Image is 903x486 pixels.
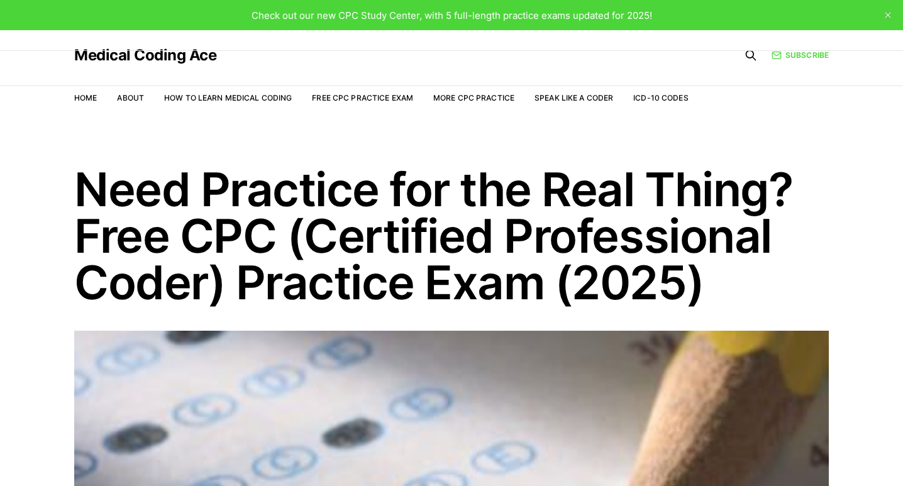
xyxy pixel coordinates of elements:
[117,93,144,102] a: About
[633,93,688,102] a: ICD-10 Codes
[772,49,829,61] a: Subscribe
[312,93,413,102] a: Free CPC Practice Exam
[74,166,829,306] h1: Need Practice for the Real Thing? Free CPC (Certified Professional Coder) Practice Exam (2025)
[74,48,216,63] a: Medical Coding Ace
[433,93,514,102] a: More CPC Practice
[252,9,652,21] span: Check out our new CPC Study Center, with 5 full-length practice exams updated for 2025!
[694,424,903,486] iframe: portal-trigger
[535,93,613,102] a: Speak Like a Coder
[164,93,292,102] a: How to Learn Medical Coding
[74,93,97,102] a: Home
[878,5,898,25] button: close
